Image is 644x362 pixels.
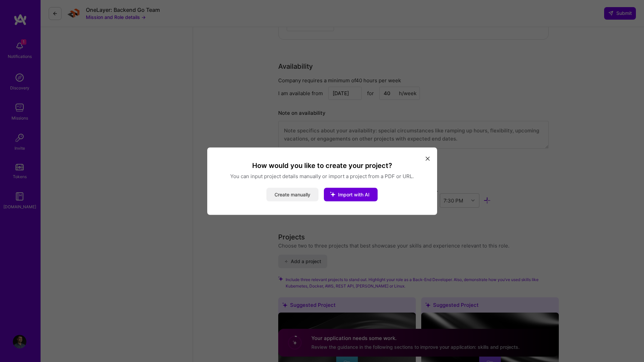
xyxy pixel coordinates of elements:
i: icon StarsWhite [324,185,341,203]
p: You can input project details manually or import a project from a PDF or URL. [215,172,429,179]
button: Create manually [266,188,318,201]
h3: How would you like to create your project? [215,161,429,170]
div: modal [207,147,437,215]
button: Import with AI [324,188,378,201]
span: Import with AI [338,191,369,197]
i: icon Close [426,157,430,161]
